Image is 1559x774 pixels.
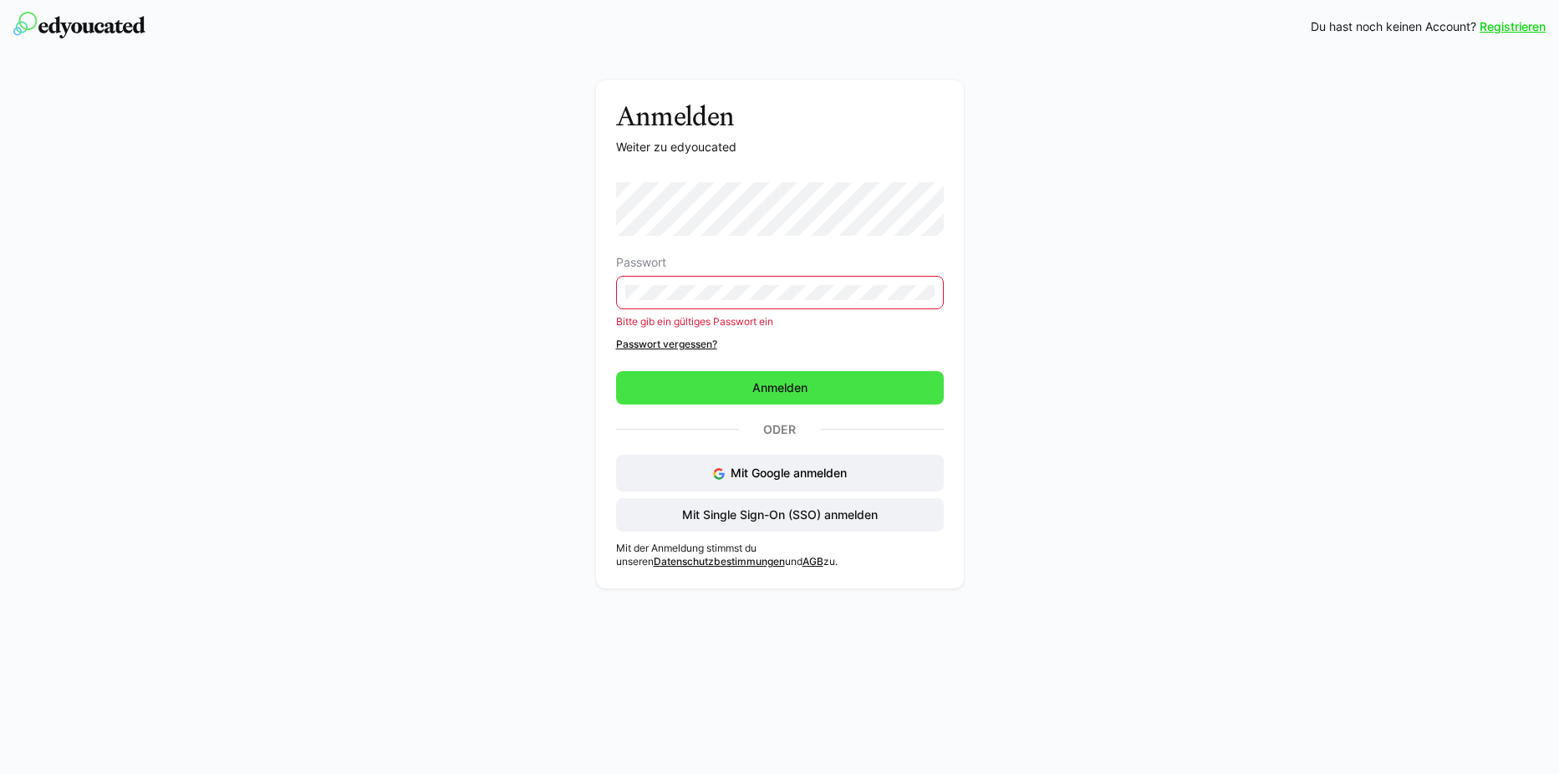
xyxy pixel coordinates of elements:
[739,418,821,441] p: Oder
[731,466,847,480] span: Mit Google anmelden
[616,542,944,568] p: Mit der Anmeldung stimmst du unseren und zu.
[616,371,944,405] button: Anmelden
[616,100,944,132] h3: Anmelden
[616,256,666,269] span: Passwort
[616,139,944,155] p: Weiter zu edyoucated
[616,455,944,491] button: Mit Google anmelden
[616,315,773,328] span: Bitte gib ein gültiges Passwort ein
[13,12,145,38] img: edyoucated
[750,379,810,396] span: Anmelden
[1311,18,1476,35] span: Du hast noch keinen Account?
[802,555,823,568] a: AGB
[1480,18,1546,35] a: Registrieren
[654,555,785,568] a: Datenschutzbestimmungen
[616,498,944,532] button: Mit Single Sign-On (SSO) anmelden
[680,507,880,523] span: Mit Single Sign-On (SSO) anmelden
[616,338,944,351] a: Passwort vergessen?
